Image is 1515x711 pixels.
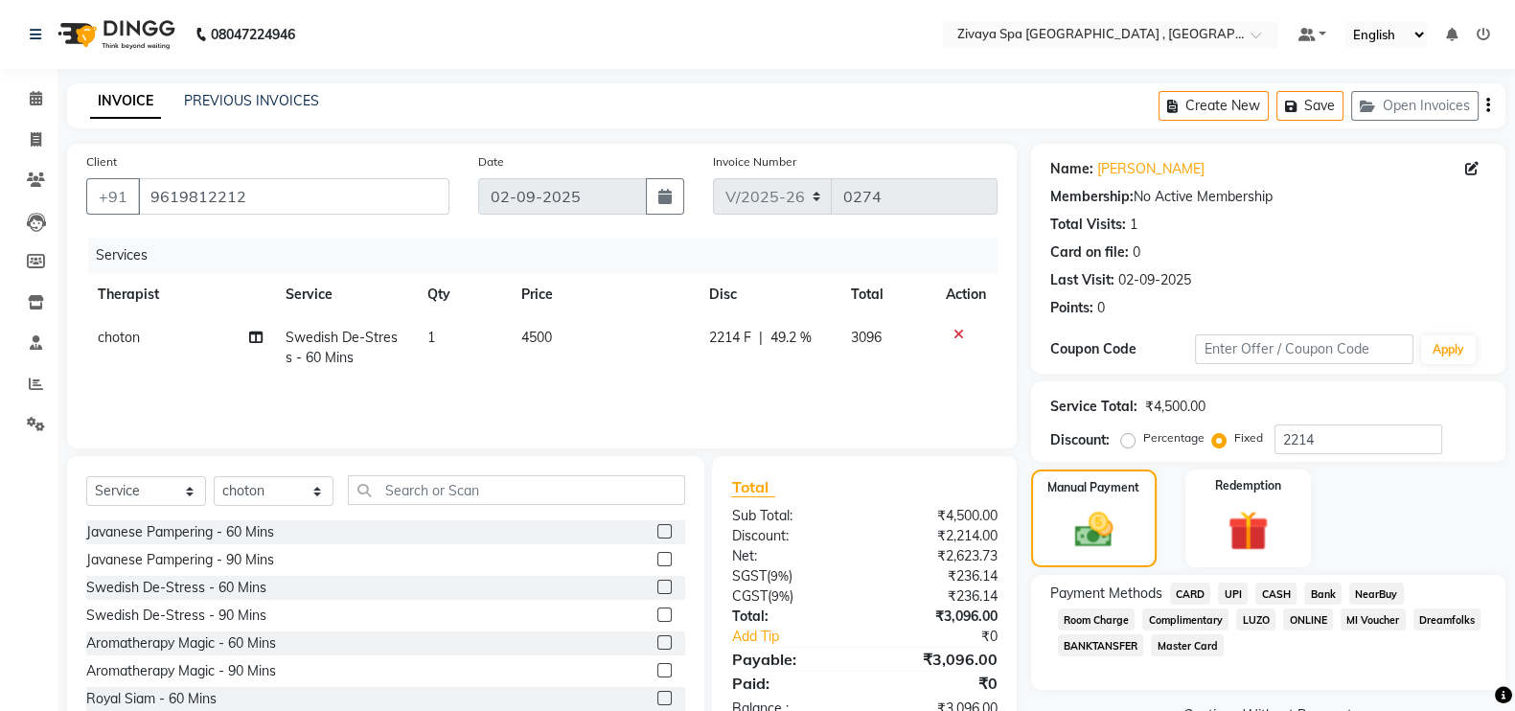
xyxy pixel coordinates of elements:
th: Price [510,273,697,316]
th: Therapist [86,273,274,316]
span: BANKTANSFER [1058,634,1144,656]
div: Name: [1050,159,1093,179]
div: ₹4,500.00 [864,506,1012,526]
span: LUZO [1236,608,1275,631]
img: _cash.svg [1063,508,1125,552]
div: ₹0 [864,672,1012,695]
a: PREVIOUS INVOICES [184,92,319,109]
span: Room Charge [1058,608,1136,631]
div: ₹0 [889,627,1012,647]
span: UPI [1218,583,1248,605]
div: Sub Total: [717,506,864,526]
span: CASH [1255,583,1297,605]
span: choton [98,329,140,346]
label: Fixed [1234,429,1263,447]
span: | [759,328,763,348]
div: Discount: [717,526,864,546]
span: Complimentary [1142,608,1228,631]
span: CGST [731,587,767,605]
div: Services [88,238,1012,273]
th: Qty [416,273,510,316]
div: Coupon Code [1050,339,1196,359]
div: Card on file: [1050,242,1129,263]
span: SGST [731,567,766,585]
span: Dreamfolks [1413,608,1481,631]
span: CARD [1170,583,1211,605]
div: Javanese Pampering - 90 Mins [86,550,274,570]
div: ₹236.14 [864,566,1012,586]
div: Swedish De-Stress - 60 Mins [86,578,266,598]
label: Date [478,153,504,171]
div: ₹236.14 [864,586,1012,607]
span: Master Card [1151,634,1224,656]
a: Add Tip [717,627,888,647]
div: ₹3,096.00 [864,607,1012,627]
div: Aromatherapy Magic - 90 Mins [86,661,276,681]
div: No Active Membership [1050,187,1486,207]
span: 9% [769,568,788,584]
div: Points: [1050,298,1093,318]
span: ONLINE [1283,608,1333,631]
div: Payable: [717,648,864,671]
input: Enter Offer / Coupon Code [1195,334,1413,364]
span: Swedish De-Stress - 60 Mins [286,329,398,366]
div: ₹3,096.00 [864,648,1012,671]
span: 2214 F [709,328,751,348]
span: 49.2 % [770,328,812,348]
div: ( ) [717,586,864,607]
div: 0 [1097,298,1105,318]
div: ₹2,214.00 [864,526,1012,546]
span: MI Voucher [1341,608,1406,631]
div: Service Total: [1050,397,1137,417]
span: 4500 [521,329,552,346]
div: Royal Siam - 60 Mins [86,689,217,709]
div: Paid: [717,672,864,695]
button: +91 [86,178,140,215]
div: Net: [717,546,864,566]
button: Apply [1421,335,1476,364]
label: Invoice Number [713,153,796,171]
b: 08047224946 [211,8,295,61]
div: 0 [1133,242,1140,263]
button: Open Invoices [1351,91,1479,121]
img: _gift.svg [1215,506,1280,556]
div: ₹2,623.73 [864,546,1012,566]
th: Disc [698,273,839,316]
th: Service [274,273,416,316]
span: Bank [1304,583,1342,605]
div: Last Visit: [1050,270,1114,290]
div: ( ) [717,566,864,586]
div: 02-09-2025 [1118,270,1191,290]
a: INVOICE [90,84,161,119]
span: NearBuy [1349,583,1404,605]
label: Manual Payment [1047,479,1139,496]
span: 1 [427,329,435,346]
a: [PERSON_NAME] [1097,159,1205,179]
th: Action [934,273,998,316]
div: Swedish De-Stress - 90 Mins [86,606,266,626]
div: ₹4,500.00 [1145,397,1205,417]
div: Aromatherapy Magic - 60 Mins [86,633,276,654]
div: Total Visits: [1050,215,1126,235]
span: Payment Methods [1050,584,1162,604]
button: Create New [1159,91,1269,121]
span: Total [731,477,775,497]
div: Membership: [1050,187,1134,207]
div: Javanese Pampering - 60 Mins [86,522,274,542]
input: Search by Name/Mobile/Email/Code [138,178,449,215]
label: Redemption [1215,477,1281,494]
input: Search or Scan [348,475,685,505]
span: 9% [770,588,789,604]
span: 3096 [851,329,882,346]
label: Percentage [1143,429,1205,447]
div: Discount: [1050,430,1110,450]
label: Client [86,153,117,171]
div: Total: [717,607,864,627]
img: logo [49,8,180,61]
th: Total [839,273,934,316]
button: Save [1276,91,1343,121]
div: 1 [1130,215,1137,235]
